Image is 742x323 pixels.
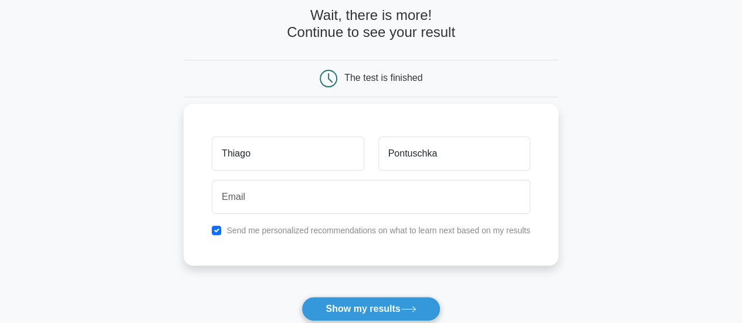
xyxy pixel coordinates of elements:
[378,137,530,171] input: Last name
[212,137,364,171] input: First name
[226,226,530,235] label: Send me personalized recommendations on what to learn next based on my results
[184,7,558,41] h4: Wait, there is more! Continue to see your result
[212,180,530,214] input: Email
[301,297,440,321] button: Show my results
[344,73,422,83] div: The test is finished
